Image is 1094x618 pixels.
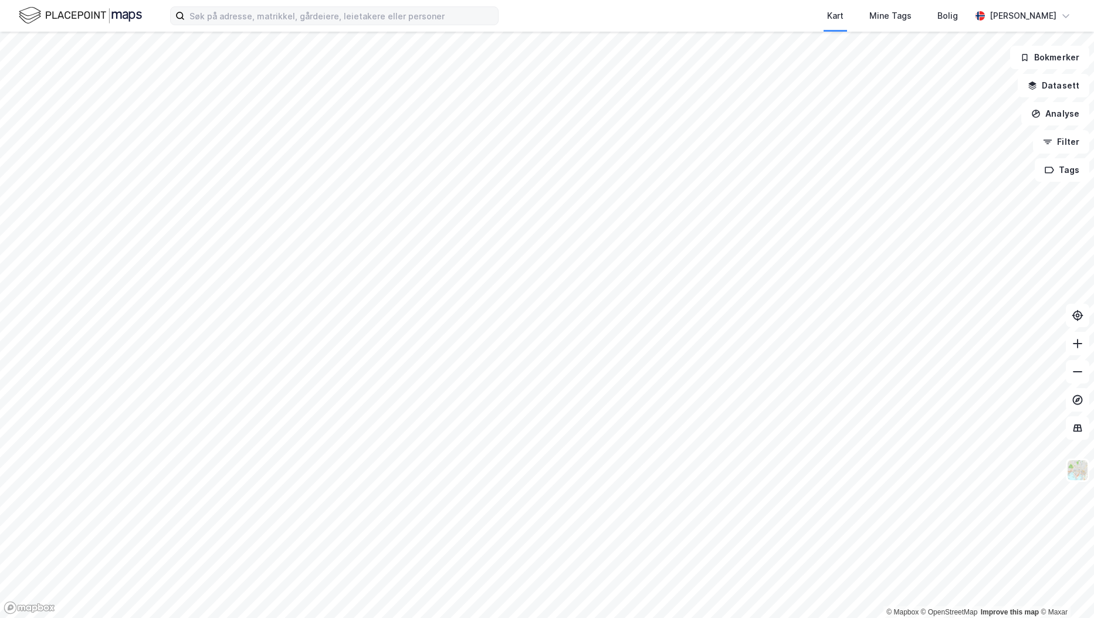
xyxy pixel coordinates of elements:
a: Improve this map [981,608,1039,616]
div: Bolig [937,9,958,23]
button: Filter [1033,130,1089,154]
button: Analyse [1021,102,1089,125]
input: Søk på adresse, matrikkel, gårdeiere, leietakere eller personer [185,7,498,25]
div: Kontrollprogram for chat [1035,562,1094,618]
iframe: Chat Widget [1035,562,1094,618]
div: [PERSON_NAME] [990,9,1056,23]
div: Kart [827,9,844,23]
button: Bokmerker [1010,46,1089,69]
img: Z [1066,459,1089,481]
button: Datasett [1018,74,1089,97]
a: Mapbox homepage [4,601,55,614]
button: Tags [1035,158,1089,182]
img: logo.f888ab2527a4732fd821a326f86c7f29.svg [19,5,142,26]
a: OpenStreetMap [921,608,978,616]
div: Mine Tags [869,9,912,23]
a: Mapbox [886,608,919,616]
